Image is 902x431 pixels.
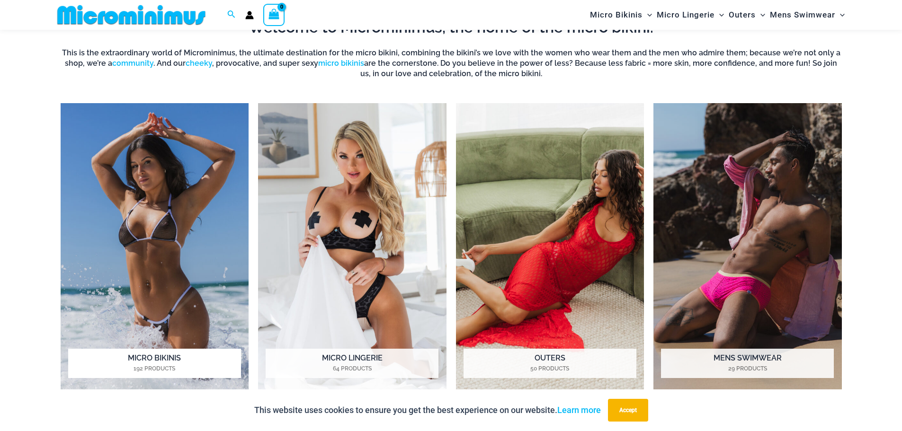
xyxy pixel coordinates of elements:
a: Search icon link [227,9,236,21]
img: Mens Swimwear [653,103,842,392]
img: Micro Bikinis [61,103,249,392]
a: micro bikinis [318,59,364,68]
h2: Micro Bikinis [68,349,241,378]
span: Menu Toggle [756,3,765,27]
a: cheeky [186,59,212,68]
a: Account icon link [245,11,254,19]
p: This website uses cookies to ensure you get the best experience on our website. [254,403,601,417]
h2: Outers [464,349,636,378]
h6: This is the extraordinary world of Microminimus, the ultimate destination for the micro bikini, c... [61,48,842,79]
a: Visit product category Micro Lingerie [258,103,447,392]
span: Micro Lingerie [657,3,714,27]
a: Visit product category Mens Swimwear [653,103,842,392]
a: Micro LingerieMenu ToggleMenu Toggle [654,3,726,27]
mark: 192 Products [68,364,241,373]
a: Visit product category Outers [456,103,644,392]
span: Menu Toggle [714,3,724,27]
h2: Micro Lingerie [266,349,438,378]
a: Learn more [557,405,601,415]
mark: 50 Products [464,364,636,373]
span: Menu Toggle [643,3,652,27]
a: community [112,59,153,68]
nav: Site Navigation [586,1,849,28]
a: View Shopping Cart, empty [263,4,285,26]
img: MM SHOP LOGO FLAT [54,4,209,26]
span: Micro Bikinis [590,3,643,27]
mark: 64 Products [266,364,438,373]
a: Mens SwimwearMenu ToggleMenu Toggle [768,3,847,27]
h2: Mens Swimwear [661,349,834,378]
a: OutersMenu ToggleMenu Toggle [726,3,768,27]
span: Menu Toggle [835,3,845,27]
img: Micro Lingerie [258,103,447,392]
a: Visit product category Micro Bikinis [61,103,249,392]
span: Outers [729,3,756,27]
img: Outers [456,103,644,392]
span: Mens Swimwear [770,3,835,27]
button: Accept [608,399,648,422]
mark: 29 Products [661,364,834,373]
a: Micro BikinisMenu ToggleMenu Toggle [588,3,654,27]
